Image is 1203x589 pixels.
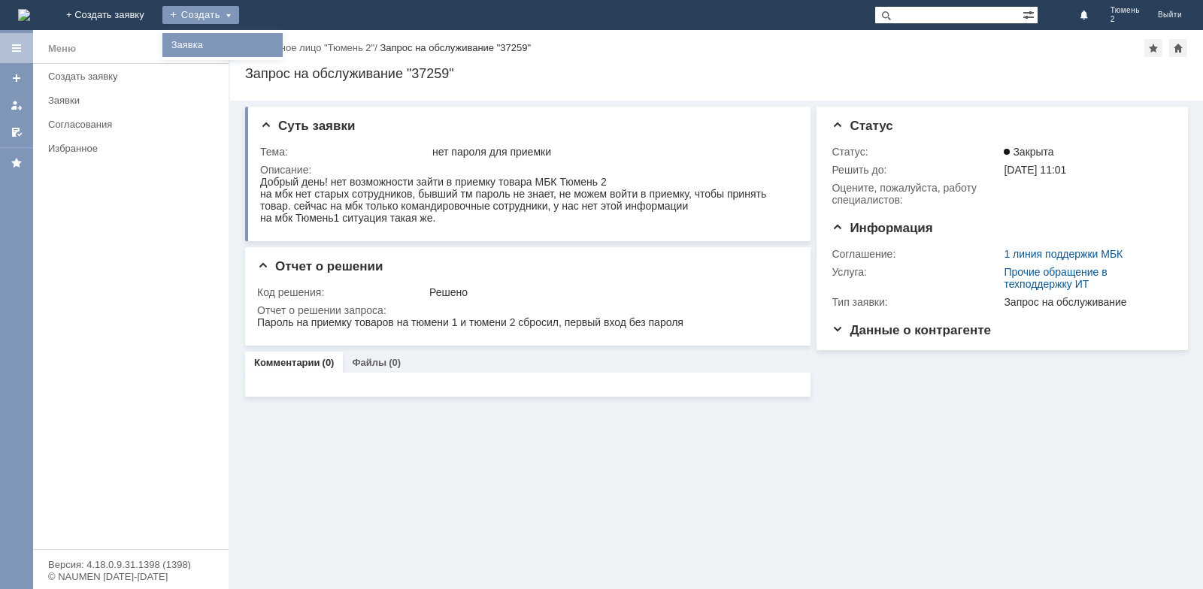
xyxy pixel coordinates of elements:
[245,42,374,53] a: Контактное лицо "Тюмень 2"
[832,164,1001,176] div: Решить до:
[832,248,1001,260] div: Соглашение:
[257,304,793,316] div: Отчет о решении запроса:
[254,357,320,368] a: Комментарии
[323,357,335,368] div: (0)
[1111,6,1140,15] span: Тюмень
[48,119,220,130] div: Согласования
[48,560,214,569] div: Версия: 4.18.0.9.31.1398 (1398)
[18,9,30,21] a: Перейти на домашнюю страницу
[257,286,426,298] div: Код решения:
[245,66,1188,81] div: Запрос на обслуживание "37259"
[1004,248,1123,260] a: 1 линия поддержки МБК
[1023,7,1038,21] span: Расширенный поиск
[832,146,1001,158] div: Статус:
[832,119,892,133] span: Статус
[832,323,991,337] span: Данные о контрагенте
[389,357,401,368] div: (0)
[48,572,214,581] div: © NAUMEN [DATE]-[DATE]
[832,182,1001,206] div: Oцените, пожалуйста, работу специалистов:
[165,36,280,54] a: Заявка
[429,286,790,298] div: Решено
[1111,15,1140,24] span: 2
[257,259,383,273] span: Отчет о решении
[48,95,220,106] div: Заявки
[162,6,239,24] div: Создать
[5,120,29,144] a: Мои согласования
[48,143,203,154] div: Избранное
[1144,39,1162,57] div: Добавить в избранное
[1004,266,1107,290] a: Прочие обращение в техподдержку ИТ
[832,266,1001,278] div: Услуга:
[48,71,220,82] div: Создать заявку
[832,221,932,235] span: Информация
[260,119,355,133] span: Суть заявки
[1004,296,1166,308] div: Запрос на обслуживание
[832,296,1001,308] div: Тип заявки:
[1169,39,1187,57] div: Сделать домашней страницей
[42,113,226,136] a: Согласования
[352,357,386,368] a: Файлы
[260,164,793,176] div: Описание:
[1004,164,1066,176] span: [DATE] 11:01
[245,42,380,53] div: /
[18,9,30,21] img: logo
[5,66,29,90] a: Создать заявку
[260,146,429,158] div: Тема:
[432,146,790,158] div: нет пароля для приемки
[42,89,226,112] a: Заявки
[1004,146,1053,158] span: Закрыта
[48,40,76,58] div: Меню
[5,93,29,117] a: Мои заявки
[380,42,531,53] div: Запрос на обслуживание "37259"
[42,65,226,88] a: Создать заявку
